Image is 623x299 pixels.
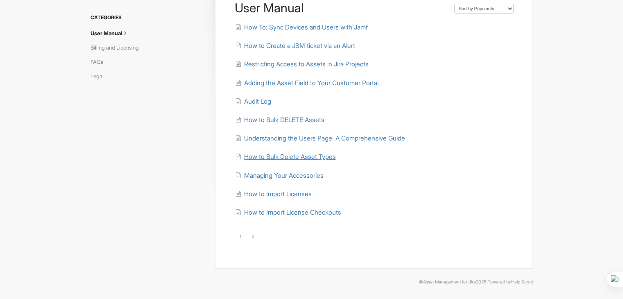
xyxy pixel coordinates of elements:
a: Audit Log [235,97,271,105]
span: Powered by [487,279,533,285]
span: How to Create a JSM ticket via an Alert [244,42,355,50]
span: How to Bulk DELETE Assets [244,116,324,124]
span: How To: Sync Devices and Users with Jamf [244,23,367,31]
span: Restricting Access to Assets in Jira Projects [244,60,368,68]
span: Audit Log [244,97,271,105]
span: How to Import License Checkouts [244,208,341,216]
a: 2 [246,233,259,240]
a: How To: Sync Devices and Users with Jamf [235,23,367,31]
a: Restricting Access to Assets in Jira Projects [235,60,368,68]
a: FAQs [91,55,109,68]
h3: Categories [91,10,193,25]
a: How to Bulk DELETE Assets [235,116,324,124]
p: © 2025. [91,279,533,286]
a: Understanding the Users Page: A Comprehensive Guide [235,134,405,142]
span: How to Bulk Delete Asset Types [244,153,335,161]
select: Page reloads on selection [454,4,514,14]
span: Understanding the Users Page: A Comprehensive Guide [244,134,405,142]
a: Legal [91,70,110,83]
a: Asset Management for Jira [423,279,476,285]
a: Help Scout [511,279,533,285]
a: Managing Your Accessories [235,172,323,179]
a: Billing and Licensing [91,41,145,54]
a: How to Import Licenses [235,190,311,198]
span: Adding the Asset Field to Your Customer Portal [244,79,378,87]
span: How to Import Licenses [244,190,311,198]
a: How to Create a JSM ticket via an Alert [235,42,355,50]
span: Managing Your Accessories [244,172,323,179]
a: How to Bulk Delete Asset Types [235,153,335,161]
a: 1 [234,233,246,240]
a: User Manual [91,27,136,40]
h1: User Manual [234,0,446,15]
a: How to Import License Checkouts [235,208,341,216]
a: Adding the Asset Field to Your Customer Portal [235,79,378,87]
